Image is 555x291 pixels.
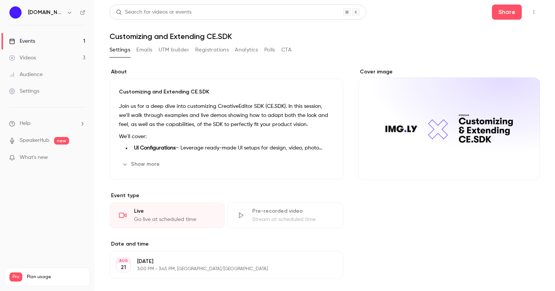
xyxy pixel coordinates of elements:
img: IMG.LY [9,6,22,19]
p: 21 [121,264,126,271]
p: We’ll cover: [119,132,334,141]
div: Pre-recorded videoStream at scheduled time [228,202,343,228]
div: Stream at scheduled time [252,216,333,223]
button: Show more [119,158,164,170]
div: AUG [117,258,130,263]
label: Date and time [109,240,343,248]
label: Cover image [358,68,540,76]
h6: [DOMAIN_NAME] [28,9,63,16]
div: Audience [9,71,43,78]
button: Analytics [235,44,258,56]
span: Pro [9,272,22,282]
button: Emails [136,44,152,56]
li: help-dropdown-opener [9,120,85,128]
label: About [109,68,343,76]
section: Cover image [358,68,540,180]
p: Join us for a deep dive into customizing CreativeEditor SDK (CE.SDK). In this session, we’ll walk... [119,102,334,129]
p: 3:00 PM - 3:45 PM, [GEOGRAPHIC_DATA]/[GEOGRAPHIC_DATA] [137,266,303,272]
div: Go live at scheduled time [134,216,215,223]
button: Polls [264,44,275,56]
button: Settings [109,44,130,56]
p: Event type [109,192,343,199]
div: LiveGo live at scheduled time [109,202,225,228]
button: CTA [281,44,291,56]
div: Events [9,37,35,45]
div: Live [134,207,215,215]
a: SpeakerHub [20,137,49,145]
span: Help [20,120,31,128]
button: UTM builder [159,44,189,56]
li: – Leverage ready-made UI setups for design, video, photo editing, and more to get started fast. [131,144,334,152]
h1: Customizing and Extending CE.SDK [109,32,540,41]
p: [DATE] [137,258,303,265]
button: Share [492,5,522,20]
span: What's new [20,154,48,162]
button: Registrations [195,44,229,56]
iframe: Noticeable Trigger [76,154,85,161]
strong: UI Configurations [134,145,176,151]
div: Pre-recorded video [252,207,333,215]
span: new [54,137,69,145]
div: Videos [9,54,36,62]
span: Plan usage [27,274,85,280]
div: Search for videos or events [116,8,191,16]
div: Settings [9,87,39,95]
p: Customizing and Extending CE.SDK [119,88,334,96]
